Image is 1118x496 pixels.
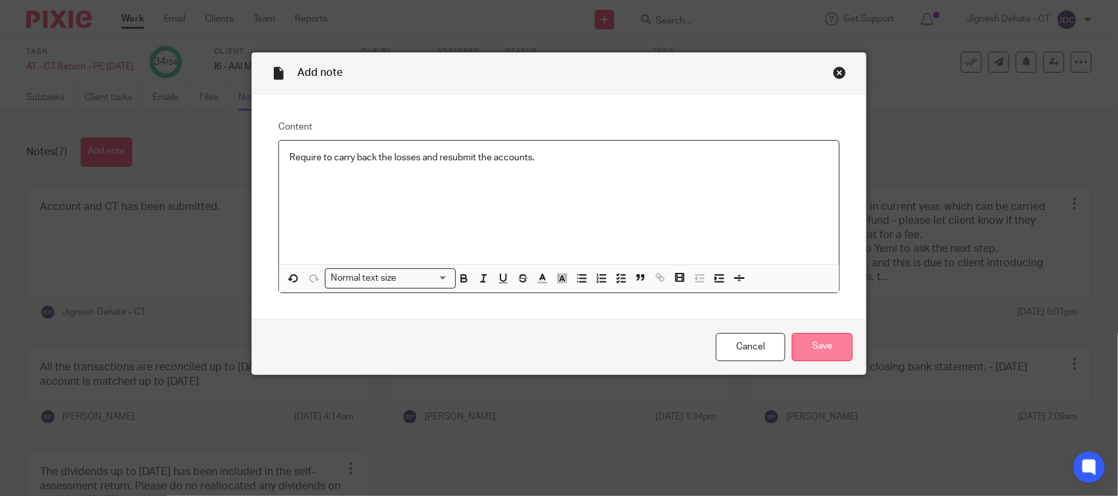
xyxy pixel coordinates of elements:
label: Content [278,120,840,133]
a: Cancel [716,333,785,361]
div: Search for option [325,268,456,289]
span: Normal text size [328,272,400,285]
input: Save [792,333,853,361]
div: Close this dialog window [833,66,846,79]
p: Require to carry back the losses and resubmit the accounts. [289,151,829,164]
span: Add note [297,67,343,78]
input: Search for option [401,272,448,285]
